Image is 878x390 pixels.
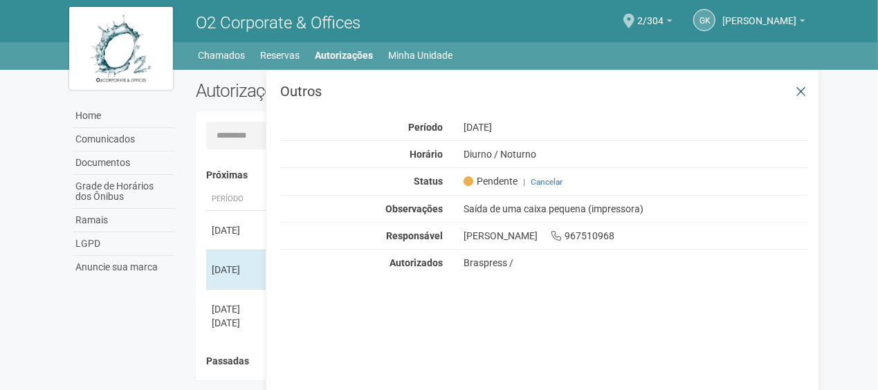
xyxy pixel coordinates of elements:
span: | [523,177,525,187]
h2: Autorizações [196,80,492,101]
div: Saída de uma caixa pequena (impressora) [453,203,819,215]
strong: Observações [385,203,443,214]
strong: Status [414,176,443,187]
a: [PERSON_NAME] [722,17,805,28]
span: Pendente [464,175,518,187]
span: Gleice Kelly [722,2,796,26]
div: [PERSON_NAME] 967510968 [453,230,819,242]
div: Diurno / Noturno [453,148,819,160]
span: 2/304 [637,2,664,26]
strong: Responsável [386,230,443,241]
h4: Próximas [206,170,799,180]
a: Grade de Horários dos Ônibus [73,175,175,209]
a: Comunicados [73,128,175,151]
a: Chamados [199,46,246,65]
div: [DATE] [453,121,819,133]
div: [DATE] [212,302,263,316]
div: [DATE] [212,263,263,277]
th: Período [206,188,268,211]
span: O2 Corporate & Offices [196,13,360,32]
div: [DATE] [212,223,263,237]
strong: Autorizados [390,257,443,268]
a: Reservas [261,46,300,65]
img: logo.jpg [69,7,173,90]
a: Autorizações [315,46,374,65]
div: Braspress / [464,257,809,269]
a: LGPD [73,232,175,256]
a: Home [73,104,175,128]
strong: Período [408,122,443,133]
a: Cancelar [531,177,563,187]
a: Documentos [73,151,175,175]
h3: Outros [280,84,808,98]
a: Minha Unidade [389,46,453,65]
div: [DATE] [212,316,263,330]
h4: Passadas [206,356,799,366]
a: Anuncie sua marca [73,256,175,279]
a: Ramais [73,209,175,232]
a: 2/304 [637,17,673,28]
a: GK [693,9,715,31]
strong: Horário [410,149,443,160]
